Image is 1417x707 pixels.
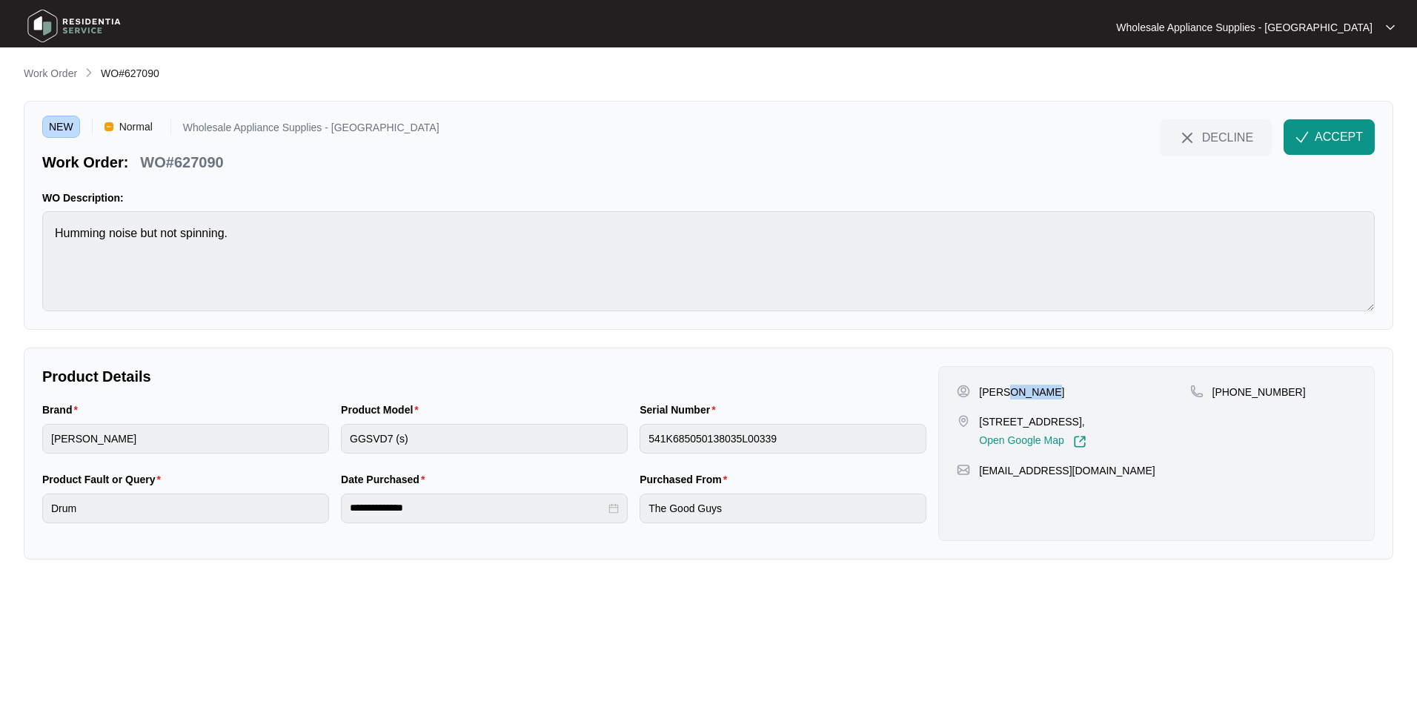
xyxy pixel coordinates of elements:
input: Purchased From [640,494,926,523]
button: check-IconACCEPT [1284,119,1375,155]
p: Product Details [42,366,926,387]
input: Serial Number [640,424,926,454]
button: close-IconDECLINE [1160,119,1272,155]
label: Serial Number [640,402,721,417]
input: Date Purchased [350,500,605,516]
p: [PERSON_NAME] [979,385,1064,399]
input: Product Fault or Query [42,494,329,523]
p: [EMAIL_ADDRESS][DOMAIN_NAME] [979,463,1155,478]
a: Work Order [21,66,80,82]
img: map-pin [957,463,970,477]
p: WO#627090 [140,152,223,173]
input: Brand [42,424,329,454]
label: Product Model [341,402,425,417]
img: dropdown arrow [1386,24,1395,31]
img: map-pin [957,414,970,428]
img: user-pin [957,385,970,398]
label: Date Purchased [341,472,431,487]
img: residentia service logo [22,4,126,48]
p: [PHONE_NUMBER] [1212,385,1306,399]
span: Normal [113,116,159,138]
p: WO Description: [42,190,1375,205]
img: map-pin [1190,385,1204,398]
img: check-Icon [1295,130,1309,144]
p: Work Order: [42,152,128,173]
span: NEW [42,116,80,138]
p: Work Order [24,66,77,81]
label: Brand [42,402,84,417]
span: ACCEPT [1315,128,1363,146]
a: Open Google Map [979,435,1086,448]
p: [STREET_ADDRESS], [979,414,1086,429]
img: Vercel Logo [104,122,113,131]
span: WO#627090 [101,67,159,79]
label: Purchased From [640,472,733,487]
label: Product Fault or Query [42,472,167,487]
p: Wholesale Appliance Supplies - [GEOGRAPHIC_DATA] [183,122,439,138]
img: Link-External [1073,435,1086,448]
input: Product Model [341,424,628,454]
img: close-Icon [1178,129,1196,147]
p: Wholesale Appliance Supplies - [GEOGRAPHIC_DATA] [1116,20,1373,35]
img: chevron-right [83,67,95,79]
span: DECLINE [1202,129,1253,145]
textarea: Humming noise but not spinning. [42,211,1375,311]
